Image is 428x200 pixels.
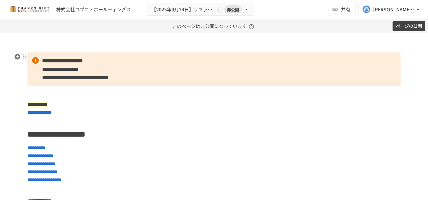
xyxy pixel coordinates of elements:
img: mMP1OxWUAhQbsRWCurg7vIHe5HqDpP7qZo7fRoNLXQh [8,4,51,15]
span: 【2025年9月24日】リファアルム振り返りミーティング [151,5,215,14]
span: 共有 [341,6,350,13]
div: 株式会社コプロ・ホールディングス [56,6,131,13]
button: 【2025年9月24日】リファアルム振り返りミーティング非公開 [147,3,254,16]
button: 共有 [328,3,356,16]
button: ページの公開 [393,21,425,31]
span: 非公開 [224,6,242,13]
p: このページは非公開になっています [172,19,256,33]
div: [PERSON_NAME][EMAIL_ADDRESS][DOMAIN_NAME] [373,5,415,14]
button: [PERSON_NAME][EMAIL_ADDRESS][DOMAIN_NAME] [358,3,425,16]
